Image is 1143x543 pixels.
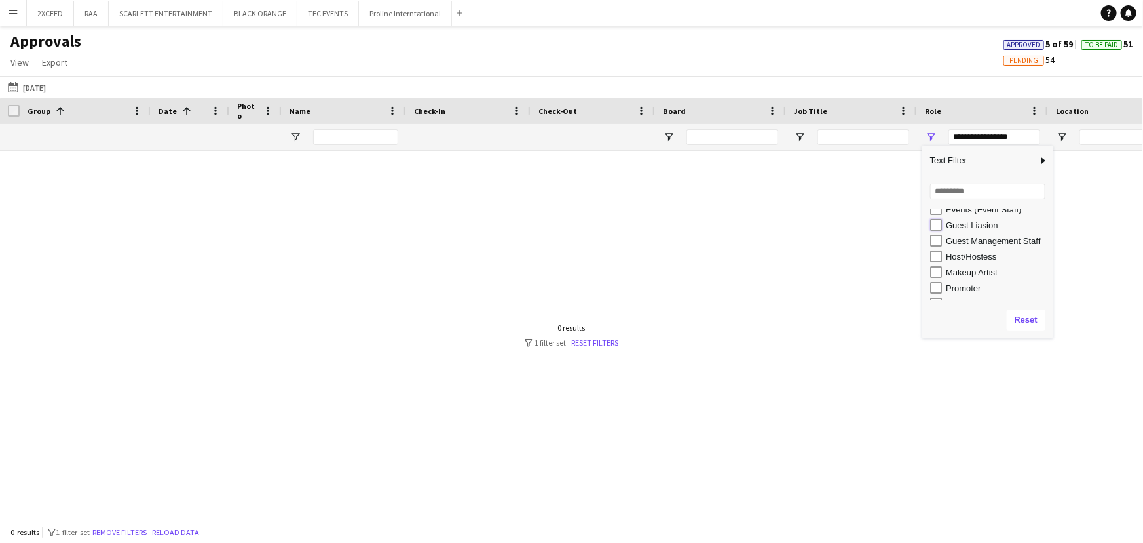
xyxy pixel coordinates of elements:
[538,106,577,116] span: Check-Out
[794,131,806,143] button: Open Filter Menu
[5,79,48,95] button: [DATE]
[27,1,74,26] button: 2XCEED
[525,323,619,332] div: 0 results
[28,106,50,116] span: Group
[5,54,34,71] a: View
[794,106,827,116] span: Job Title
[525,338,619,348] div: 1 filter set
[37,54,73,71] a: Export
[42,56,67,68] span: Export
[925,131,937,143] button: Open Filter Menu
[290,106,310,116] span: Name
[1007,41,1041,49] span: Approved
[313,129,398,145] input: Name Filter Input
[290,131,301,143] button: Open Filter Menu
[159,106,177,116] span: Date
[946,236,1049,246] div: Guest Management Staff
[922,150,1038,172] span: Text Filter
[946,252,1049,262] div: Host/Hostess
[930,184,1045,199] input: Search filter values
[297,1,359,26] button: TEC EVENTS
[1009,56,1038,65] span: Pending
[946,205,1049,214] div: Events (Event Staff)
[925,106,941,116] span: Role
[922,170,1053,327] div: Filter List
[1007,310,1045,331] button: Reset
[1003,54,1055,66] span: 54
[414,106,445,116] span: Check-In
[946,220,1049,230] div: Guest Liasion
[663,106,686,116] span: Board
[1081,38,1133,50] span: 51
[359,1,452,26] button: Proline Interntational
[946,268,1049,277] div: Makeup Artist
[109,1,223,26] button: SCARLETT ENTERTAINMENT
[663,131,675,143] button: Open Filter Menu
[237,101,258,121] span: Photo
[686,129,778,145] input: Board Filter Input
[946,283,1049,293] div: Promoter
[149,525,202,540] button: Reload data
[8,106,20,117] input: Column with Header Selection
[56,527,90,537] span: 1 filter set
[1056,106,1089,116] span: Location
[572,338,619,348] a: Reset filters
[946,299,1049,309] div: Supervisor
[223,1,297,26] button: BLACK ORANGE
[817,129,909,145] input: Job Title Filter Input
[922,146,1053,338] div: Column Filter
[74,1,109,26] button: RAA
[90,525,149,540] button: Remove filters
[10,56,29,68] span: View
[1085,41,1118,49] span: To Be Paid
[1003,38,1081,50] span: 5 of 59
[1056,131,1068,143] button: Open Filter Menu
